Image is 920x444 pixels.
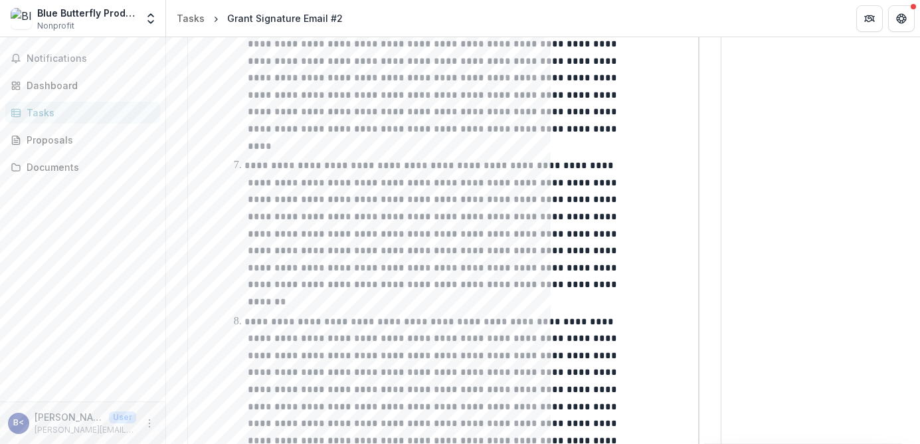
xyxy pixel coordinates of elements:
div: Brianna Larson <brianna@bluebutterflyproductions.org> [13,419,24,427]
img: Blue Butterfly Productions [11,8,32,29]
button: Notifications [5,48,160,69]
div: Blue Butterfly Productions [37,6,136,20]
a: Dashboard [5,74,160,96]
button: Get Help [888,5,915,32]
button: Open entity switcher [141,5,160,32]
p: User [109,411,136,423]
div: Tasks [27,106,149,120]
a: Tasks [5,102,160,124]
span: Notifications [27,53,155,64]
div: Grant Signature Email #2 [227,11,343,25]
div: Tasks [177,11,205,25]
p: [PERSON_NAME][EMAIL_ADDRESS][DOMAIN_NAME] [35,424,136,436]
a: Tasks [171,9,210,28]
span: Nonprofit [37,20,74,32]
nav: breadcrumb [171,9,348,28]
a: Proposals [5,129,160,151]
button: More [141,415,157,431]
div: Proposals [27,133,149,147]
a: Documents [5,156,160,178]
button: Partners [856,5,883,32]
div: Documents [27,160,149,174]
div: Dashboard [27,78,149,92]
p: [PERSON_NAME] <[PERSON_NAME][EMAIL_ADDRESS][DOMAIN_NAME]> [35,410,104,424]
